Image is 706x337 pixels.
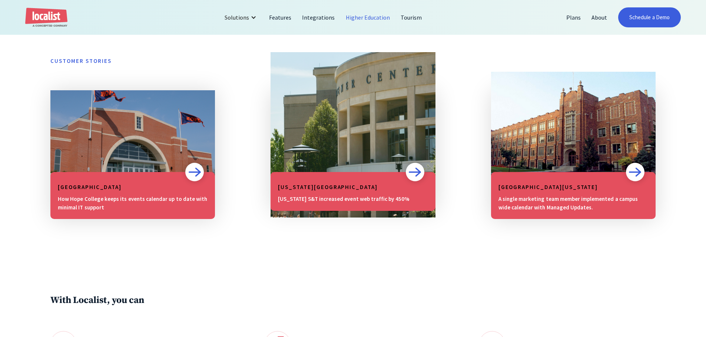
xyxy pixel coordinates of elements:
[50,57,656,65] h6: CUstomer stories
[278,195,428,203] div: [US_STATE] S&T increased event web traffic by 450%
[586,9,613,26] a: About
[341,9,396,26] a: Higher Education
[561,9,586,26] a: Plans
[297,9,340,26] a: Integrations
[219,9,264,26] div: Solutions
[271,91,435,211] a: [US_STATE][GEOGRAPHIC_DATA][US_STATE] S&T increased event web traffic by 450%
[50,294,656,306] div: With Localist, you can
[225,13,249,22] div: Solutions
[395,9,427,26] a: Tourism
[264,9,297,26] a: Features
[58,195,208,212] div: How Hope College keeps its events calendar up to date with minimal IT support
[491,91,656,219] a: [GEOGRAPHIC_DATA][US_STATE]A single marketing team member implemented a campus wide calendar with...
[618,7,681,27] a: Schedule a Demo
[58,183,208,192] h5: [GEOGRAPHIC_DATA]
[50,91,215,219] a: [GEOGRAPHIC_DATA]How Hope College keeps its events calendar up to date with minimal IT support
[25,8,67,27] a: home
[278,183,428,192] h5: [US_STATE][GEOGRAPHIC_DATA]
[498,183,648,192] h5: [GEOGRAPHIC_DATA][US_STATE]
[498,195,648,212] div: A single marketing team member implemented a campus wide calendar with Managed Updates.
